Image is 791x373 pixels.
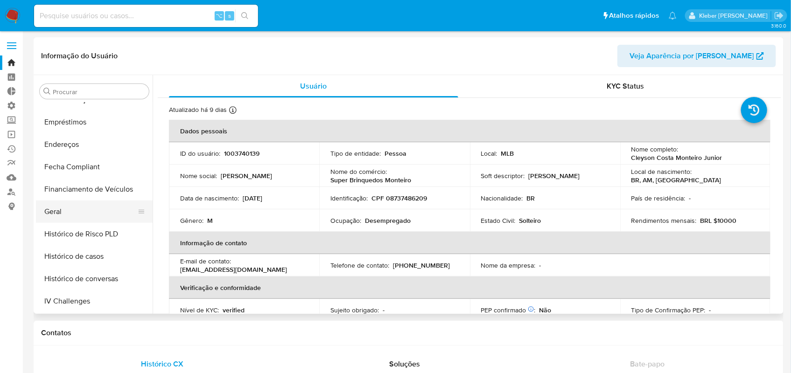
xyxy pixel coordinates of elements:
[141,359,183,369] span: Histórico CX
[631,145,679,153] p: Nome completo :
[36,312,153,335] button: Insurtech
[180,265,287,274] p: [EMAIL_ADDRESS][DOMAIN_NAME]
[371,194,427,202] p: CPF 08737486209
[630,359,665,369] span: Bate-papo
[169,276,770,299] th: Verificação e conformidade
[631,167,692,176] p: Local de nascimento :
[519,216,541,225] p: Solteiro
[41,51,118,61] h1: Informação do Usuário
[709,306,711,314] p: -
[36,268,153,290] button: Histórico de conversas
[180,257,231,265] p: E-mail de contato :
[631,216,697,225] p: Rendimentos mensais :
[169,232,770,254] th: Informação de contato
[36,111,153,133] button: Empréstimos
[631,194,686,202] p: País de residência :
[180,194,239,202] p: Data de nascimento :
[607,81,644,91] span: KYC Status
[617,45,776,67] button: Veja Aparência por [PERSON_NAME]
[609,11,659,21] span: Atalhos rápidos
[481,306,536,314] p: PEP confirmado :
[529,172,580,180] p: [PERSON_NAME]
[36,245,153,268] button: Histórico de casos
[216,11,223,20] span: ⌥
[383,306,385,314] p: -
[36,133,153,156] button: Endereços
[631,153,722,162] p: Cleyson Costa Monteiro Junior
[224,149,259,158] p: 1003740139
[180,306,219,314] p: Nível de KYC :
[481,261,536,269] p: Nome da empresa :
[501,149,514,158] p: MLB
[330,306,379,314] p: Sujeito obrigado :
[330,176,411,184] p: Super Brinquedos Monteiro
[330,194,368,202] p: Identificação :
[34,10,258,22] input: Pesquise usuários ou casos...
[235,9,254,22] button: search-icon
[207,216,213,225] p: M
[700,216,737,225] p: BRL $10000
[689,194,691,202] p: -
[36,290,153,312] button: IV Challenges
[330,149,381,158] p: Tipo de entidade :
[539,306,552,314] p: Não
[631,176,721,184] p: BR, AM, [GEOGRAPHIC_DATA]
[36,223,153,245] button: Histórico de Risco PLD
[630,45,754,67] span: Veja Aparência por [PERSON_NAME]
[631,306,706,314] p: Tipo de Confirmação PEP :
[481,216,516,225] p: Estado Civil :
[330,216,361,225] p: Ocupação :
[36,200,145,223] button: Geral
[36,156,153,178] button: Fecha Compliant
[180,172,217,180] p: Nome social :
[180,149,220,158] p: ID do usuário :
[527,194,535,202] p: BR
[330,167,387,176] p: Nome do comércio :
[365,216,411,225] p: Desempregado
[36,178,153,200] button: Financiamento de Veículos
[699,11,771,20] p: kleber.bueno@mercadolivre.com
[481,194,523,202] p: Nacionalidade :
[301,81,327,91] span: Usuário
[774,11,784,21] a: Sair
[385,149,406,158] p: Pessoa
[228,11,231,20] span: s
[393,261,450,269] p: [PHONE_NUMBER]
[221,172,272,180] p: [PERSON_NAME]
[539,261,541,269] p: -
[169,105,227,114] p: Atualizado há 9 dias
[43,88,51,95] button: Procurar
[481,149,497,158] p: Local :
[180,216,203,225] p: Gênero :
[223,306,245,314] p: verified
[390,359,420,369] span: Soluções
[169,120,770,142] th: Dados pessoais
[669,12,677,20] a: Notificações
[481,172,525,180] p: Soft descriptor :
[41,328,776,338] h1: Contatos
[330,261,389,269] p: Telefone de contato :
[53,88,145,96] input: Procurar
[243,194,262,202] p: [DATE]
